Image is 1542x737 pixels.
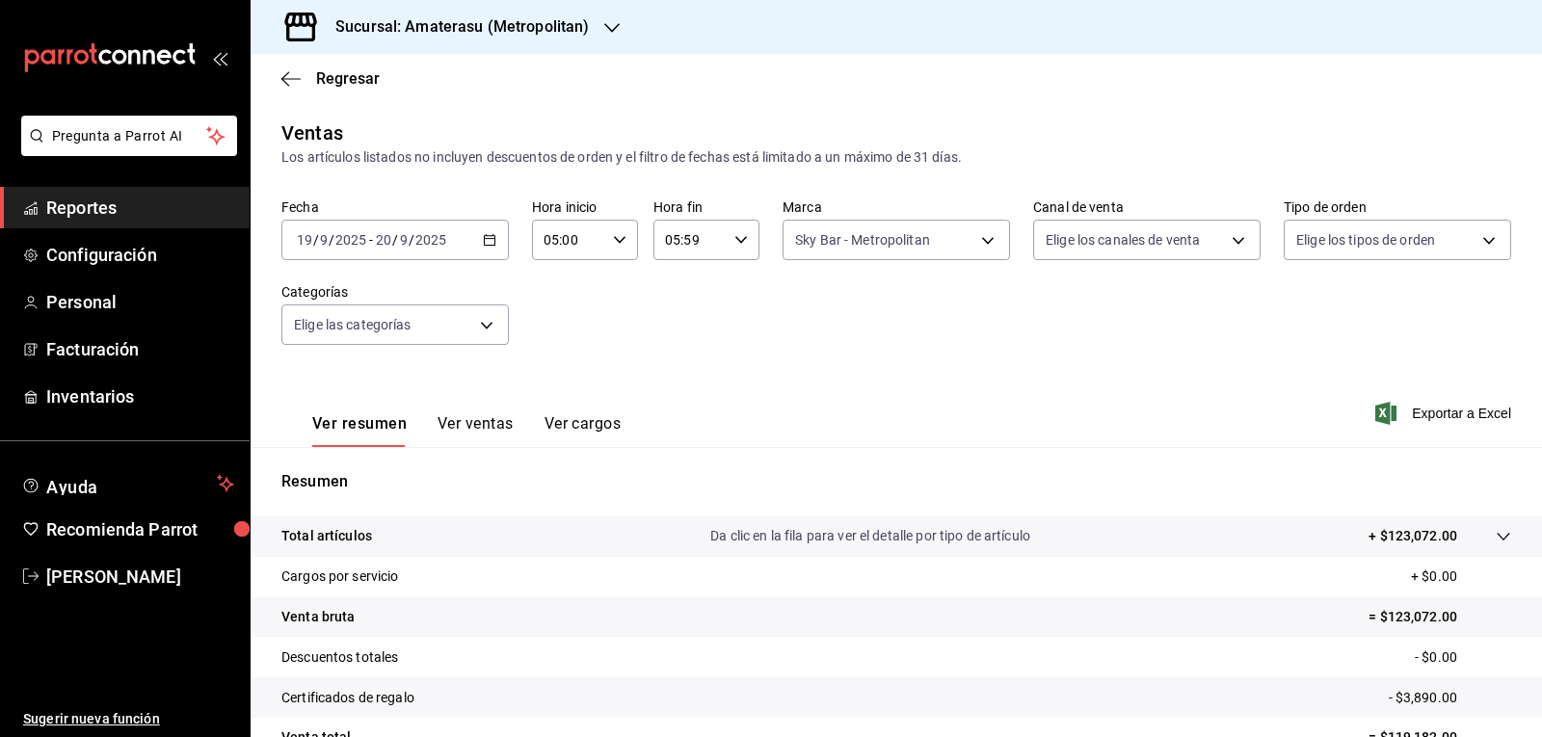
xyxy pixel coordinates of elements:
span: [PERSON_NAME] [46,564,234,590]
span: Sugerir nueva función [23,709,234,729]
p: - $0.00 [1415,647,1511,668]
span: Reportes [46,195,234,221]
button: Regresar [281,69,380,88]
a: Pregunta a Parrot AI [13,140,237,160]
p: = $123,072.00 [1369,607,1511,627]
span: / [409,232,414,248]
span: Regresar [316,69,380,88]
p: + $123,072.00 [1369,526,1457,546]
label: Fecha [281,200,509,214]
label: Tipo de orden [1284,200,1511,214]
label: Marca [783,200,1010,214]
span: Personal [46,289,234,315]
p: Descuentos totales [281,647,398,668]
span: / [329,232,334,248]
span: / [313,232,319,248]
input: ---- [334,232,367,248]
p: Certificados de regalo [281,688,414,708]
p: Da clic en la fila para ver el detalle por tipo de artículo [710,526,1030,546]
button: open_drawer_menu [212,50,227,66]
input: -- [399,232,409,248]
span: Configuración [46,242,234,268]
span: Elige los tipos de orden [1296,230,1435,250]
input: -- [296,232,313,248]
button: Ver cargos [545,414,622,447]
p: Resumen [281,470,1511,493]
span: - [369,232,373,248]
span: Pregunta a Parrot AI [52,126,207,146]
label: Hora fin [653,200,759,214]
h3: Sucursal: Amaterasu (Metropolitan) [320,15,589,39]
p: Cargos por servicio [281,566,399,587]
span: / [392,232,398,248]
button: Ver resumen [312,414,407,447]
input: -- [375,232,392,248]
span: Inventarios [46,383,234,409]
span: Facturación [46,336,234,362]
span: Elige los canales de venta [1046,230,1200,250]
label: Hora inicio [532,200,638,214]
span: Recomienda Parrot [46,516,234,542]
span: Ayuda [46,472,209,495]
div: navigation tabs [312,414,621,447]
p: + $0.00 [1411,566,1511,587]
p: - $3,890.00 [1389,688,1511,708]
label: Canal de venta [1033,200,1261,214]
div: Ventas [281,118,343,147]
span: Elige las categorías [294,315,412,334]
span: Sky Bar - Metropolitan [795,230,930,250]
div: Los artículos listados no incluyen descuentos de orden y el filtro de fechas está limitado a un m... [281,147,1511,168]
input: ---- [414,232,447,248]
button: Ver ventas [438,414,514,447]
input: -- [319,232,329,248]
button: Pregunta a Parrot AI [21,116,237,156]
p: Venta bruta [281,607,355,627]
label: Categorías [281,285,509,299]
button: Exportar a Excel [1379,402,1511,425]
p: Total artículos [281,526,372,546]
